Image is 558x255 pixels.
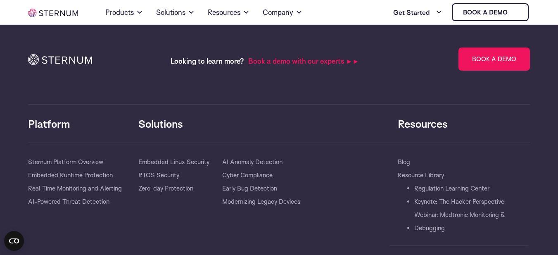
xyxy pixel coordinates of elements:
[28,169,113,182] a: Embedded Runtime Protection
[138,117,389,130] h3: Solutions
[452,3,529,21] a: Book a demo
[156,1,195,24] a: Solutions
[28,182,122,195] a: Real-Time Monitoring and Alerting
[398,169,444,182] a: Resource Library
[414,182,489,195] a: Regulation Learning Center
[28,117,138,130] h3: Platform
[4,231,24,251] button: Open CMP widget
[222,169,273,182] a: Cyber Compliance
[138,182,193,195] a: Zero-day Protection
[398,117,528,130] h3: Resources
[208,1,249,24] a: Resources
[414,208,528,235] a: Webinar: Medtronic Monitoring & Debugging
[393,4,442,21] a: Get Started
[28,9,78,17] img: sternum iot
[398,155,410,169] a: Blog
[105,1,143,24] a: Products
[138,155,209,169] a: Embedded Linux Security
[222,182,277,195] a: Early Bug Detection
[28,195,109,208] a: AI-Powered Threat Detection
[414,195,504,208] a: Keynote: The Hacker Perspective
[171,57,244,65] span: Looking to learn more?
[28,155,103,169] a: Sternum Platform Overview
[458,48,530,71] a: Book a Demo
[222,195,300,208] a: Modernizing Legacy Devices
[138,169,179,182] a: RTOS Security
[248,57,359,65] span: Book a demo with our experts ►►
[263,1,302,24] a: Company
[28,54,92,65] img: icon
[511,9,518,16] img: sternum iot
[222,155,283,169] a: AI Anomaly Detection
